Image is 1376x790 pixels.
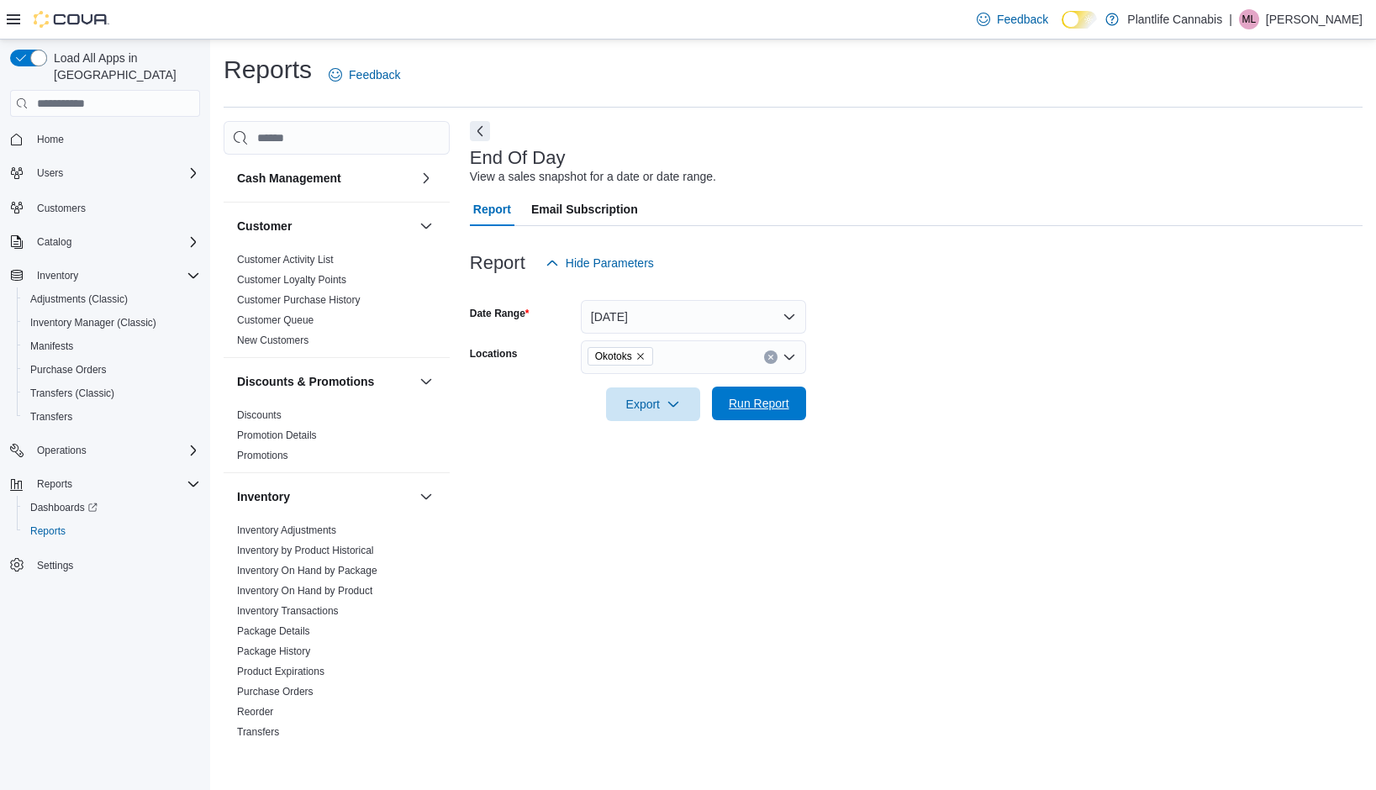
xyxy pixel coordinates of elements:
span: Transfers (Classic) [30,387,114,400]
a: Promotions [237,450,288,461]
span: Load All Apps in [GEOGRAPHIC_DATA] [47,50,200,83]
button: Clear input [764,350,778,364]
a: Inventory On Hand by Product [237,585,372,597]
span: Purchase Orders [237,685,314,698]
input: Dark Mode [1062,11,1097,29]
span: Inventory On Hand by Package [237,564,377,577]
button: Customer [237,218,413,234]
button: Manifests [17,334,207,358]
label: Date Range [470,307,530,320]
span: Run Report [729,395,789,412]
span: Customers [30,197,200,218]
span: Transfers [237,725,279,739]
button: Home [3,127,207,151]
a: Inventory Adjustments [237,524,336,536]
span: Customer Loyalty Points [237,273,346,287]
span: Reports [30,474,200,494]
a: New Customers [237,334,308,346]
img: Cova [34,11,109,28]
button: Settings [3,553,207,577]
span: Settings [37,559,73,572]
span: Inventory Transactions [237,604,339,618]
span: Operations [30,440,200,461]
a: Feedback [322,58,407,92]
button: Export [606,387,700,421]
span: Home [37,133,64,146]
button: Purchase Orders [17,358,207,382]
a: Customer Activity List [237,254,334,266]
button: Inventory [3,264,207,287]
button: Cash Management [416,168,436,188]
span: Inventory Manager (Classic) [30,316,156,329]
button: Transfers [17,405,207,429]
button: Open list of options [783,350,796,364]
span: Package History [237,645,310,658]
a: Adjustments (Classic) [24,289,134,309]
button: Operations [3,439,207,462]
button: Users [30,163,70,183]
span: Adjustments (Classic) [30,292,128,306]
a: Customers [30,198,92,219]
span: Users [30,163,200,183]
span: ML [1242,9,1257,29]
a: Package History [237,645,310,657]
span: Home [30,129,200,150]
span: Product Expirations [237,665,324,678]
a: Purchase Orders [237,686,314,698]
span: Email Subscription [531,192,638,226]
button: Reports [30,474,79,494]
span: Users [37,166,63,180]
div: Inventory [224,520,450,749]
h3: Customer [237,218,292,234]
span: Manifests [30,340,73,353]
button: Operations [30,440,93,461]
span: Reports [24,521,200,541]
p: [PERSON_NAME] [1266,9,1363,29]
h3: Report [470,253,525,273]
button: Inventory [30,266,85,286]
a: Customer Queue [237,314,314,326]
span: Inventory Adjustments [237,524,336,537]
button: Transfers (Classic) [17,382,207,405]
span: Feedback [349,66,400,83]
a: Manifests [24,336,80,356]
button: Cash Management [237,170,413,187]
button: Inventory Manager (Classic) [17,311,207,334]
button: Adjustments (Classic) [17,287,207,311]
a: Inventory On Hand by Package [237,565,377,577]
a: Reports [24,521,72,541]
a: Inventory by Product Historical [237,545,374,556]
span: Dashboards [24,498,200,518]
button: Inventory [237,488,413,505]
a: Product Expirations [237,666,324,677]
h3: Discounts & Promotions [237,373,374,390]
span: Report [473,192,511,226]
button: Discounts & Promotions [416,371,436,392]
span: Okotoks [588,347,653,366]
a: Dashboards [17,496,207,519]
button: Reports [17,519,207,543]
span: Purchase Orders [30,363,107,377]
span: Operations [37,444,87,457]
span: Inventory by Product Historical [237,544,374,557]
span: Okotoks [595,348,632,365]
div: Discounts & Promotions [224,405,450,472]
span: Transfers (Classic) [24,383,200,403]
h3: Inventory [237,488,290,505]
a: Feedback [970,3,1055,36]
span: Customer Activity List [237,253,334,266]
a: Purchase Orders [24,360,113,380]
label: Locations [470,347,518,361]
span: Transfers [24,407,200,427]
button: Remove Okotoks from selection in this group [635,351,646,361]
h3: End Of Day [470,148,566,168]
button: Hide Parameters [539,246,661,280]
span: Promotion Details [237,429,317,442]
h1: Reports [224,53,312,87]
button: Next [470,121,490,141]
span: Customer Queue [237,313,314,327]
a: Dashboards [24,498,104,518]
span: Settings [30,555,200,576]
a: Reorder [237,706,273,718]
